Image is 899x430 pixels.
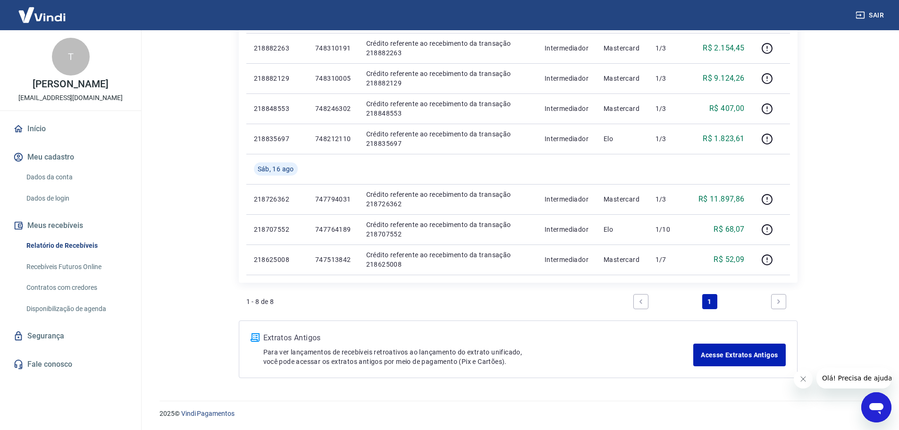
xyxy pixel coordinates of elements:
[709,103,745,114] p: R$ 407,00
[604,134,640,143] p: Elo
[698,194,745,205] p: R$ 11.897,86
[816,368,891,388] iframe: Mensagem da empresa
[258,164,294,174] span: Sáb, 16 ago
[545,74,588,83] p: Intermediador
[366,190,529,209] p: Crédito referente ao recebimento da transação 218726362
[23,236,130,255] a: Relatório de Recebíveis
[254,43,300,53] p: 218882263
[11,215,130,236] button: Meus recebíveis
[11,147,130,168] button: Meu cadastro
[315,74,351,83] p: 748310005
[854,7,888,24] button: Sair
[771,294,786,309] a: Next page
[11,326,130,346] a: Segurança
[545,104,588,113] p: Intermediador
[11,118,130,139] a: Início
[23,189,130,208] a: Dados de login
[366,250,529,269] p: Crédito referente ao recebimento da transação 218625008
[366,220,529,239] p: Crédito referente ao recebimento da transação 218707552
[633,294,648,309] a: Previous page
[861,392,891,422] iframe: Botão para abrir a janela de mensagens
[703,42,744,54] p: R$ 2.154,45
[315,225,351,234] p: 747764189
[6,7,79,14] span: Olá! Precisa de ajuda?
[655,255,683,264] p: 1/7
[315,134,351,143] p: 748212110
[630,290,790,313] ul: Pagination
[655,74,683,83] p: 1/3
[315,194,351,204] p: 747794031
[714,254,744,265] p: R$ 52,09
[52,38,90,76] div: T
[703,73,744,84] p: R$ 9.124,26
[604,225,640,234] p: Elo
[33,79,108,89] p: [PERSON_NAME]
[703,133,744,144] p: R$ 1.823,61
[655,194,683,204] p: 1/3
[23,278,130,297] a: Contratos com credores
[655,43,683,53] p: 1/3
[315,255,351,264] p: 747513842
[263,347,694,366] p: Para ver lançamentos de recebíveis retroativos ao lançamento do extrato unificado, você pode aces...
[366,129,529,148] p: Crédito referente ao recebimento da transação 218835697
[23,299,130,319] a: Disponibilização de agenda
[655,225,683,234] p: 1/10
[655,134,683,143] p: 1/3
[545,225,588,234] p: Intermediador
[545,255,588,264] p: Intermediador
[545,194,588,204] p: Intermediador
[545,43,588,53] p: Intermediador
[18,93,123,103] p: [EMAIL_ADDRESS][DOMAIN_NAME]
[604,104,640,113] p: Mastercard
[263,332,694,344] p: Extratos Antigos
[160,409,876,419] p: 2025 ©
[604,194,640,204] p: Mastercard
[254,134,300,143] p: 218835697
[254,74,300,83] p: 218882129
[702,294,717,309] a: Page 1 is your current page
[11,354,130,375] a: Fale conosco
[181,410,235,417] a: Vindi Pagamentos
[794,370,813,388] iframe: Fechar mensagem
[254,194,300,204] p: 218726362
[254,225,300,234] p: 218707552
[315,104,351,113] p: 748246302
[604,255,640,264] p: Mastercard
[246,297,274,306] p: 1 - 8 de 8
[11,0,73,29] img: Vindi
[366,39,529,58] p: Crédito referente ao recebimento da transação 218882263
[315,43,351,53] p: 748310191
[23,168,130,187] a: Dados da conta
[254,104,300,113] p: 218848553
[604,74,640,83] p: Mastercard
[254,255,300,264] p: 218625008
[604,43,640,53] p: Mastercard
[693,344,785,366] a: Acesse Extratos Antigos
[251,333,260,342] img: ícone
[655,104,683,113] p: 1/3
[366,99,529,118] p: Crédito referente ao recebimento da transação 218848553
[545,134,588,143] p: Intermediador
[366,69,529,88] p: Crédito referente ao recebimento da transação 218882129
[23,257,130,277] a: Recebíveis Futuros Online
[714,224,744,235] p: R$ 68,07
